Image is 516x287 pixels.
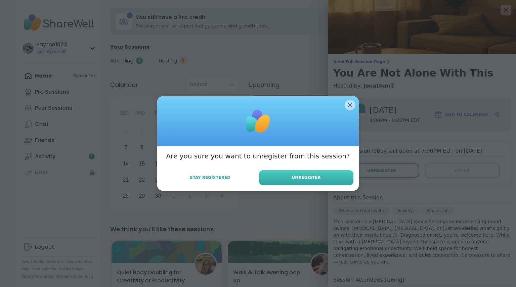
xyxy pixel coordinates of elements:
[259,170,353,185] button: Unregister
[166,151,350,161] h3: Are you sure you want to unregister from this session?
[241,104,275,138] img: ShareWell Logomark
[190,175,230,181] span: Stay Registered
[163,171,258,185] button: Stay Registered
[292,175,321,181] span: Unregister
